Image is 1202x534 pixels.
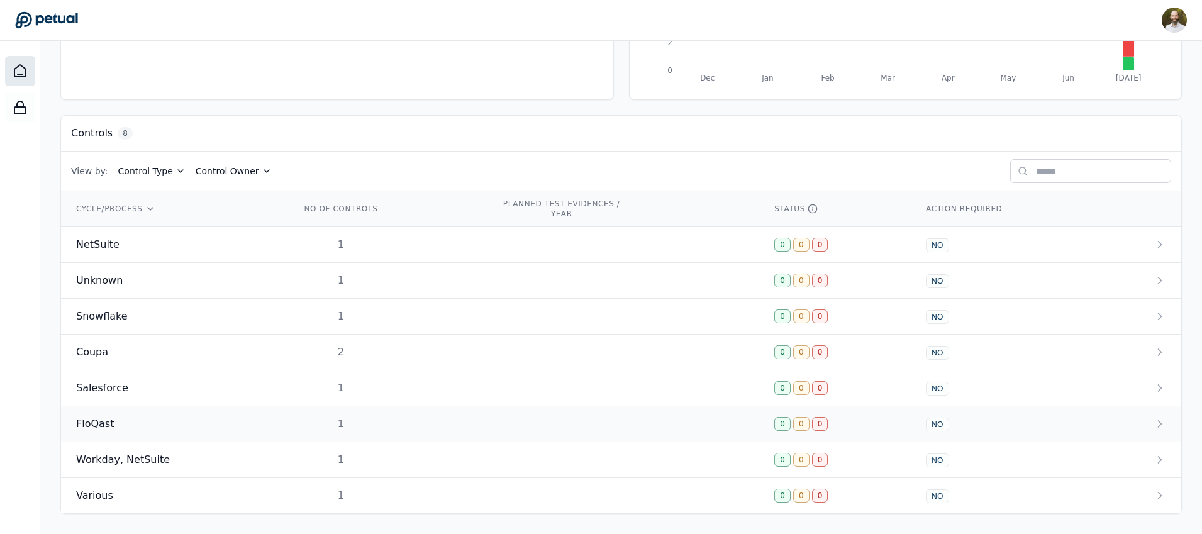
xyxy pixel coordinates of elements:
div: 1 [301,237,381,252]
div: NO [926,238,949,252]
div: 0 [793,345,810,359]
div: 1 [301,381,381,396]
div: 0 [774,453,791,467]
div: 0 [812,453,828,467]
div: 0 [812,274,828,287]
div: NO [926,274,949,288]
tspan: Apr [942,74,955,82]
a: SOC [5,92,35,123]
span: Unknown [76,273,123,288]
div: 0 [793,381,810,395]
a: Dashboard [5,56,35,86]
div: 0 [774,238,791,252]
div: NO OF CONTROLS [301,204,381,214]
tspan: May [1000,74,1016,82]
div: NO [926,453,949,467]
tspan: Dec [700,74,715,82]
div: 0 [812,489,828,503]
tspan: 2 [667,38,672,47]
div: 1 [301,309,381,324]
div: STATUS [774,204,896,214]
div: 1 [301,488,381,503]
div: NO [926,346,949,360]
span: Various [76,488,113,503]
tspan: Mar [881,74,895,82]
img: David Coulombe [1162,8,1187,33]
h3: Controls [71,126,113,141]
div: 0 [774,381,791,395]
div: 0 [774,274,791,287]
div: NO [926,310,949,324]
div: 0 [812,309,828,323]
button: Control Type [118,165,186,177]
div: 1 [301,273,381,288]
span: Coupa [76,345,108,360]
span: Snowflake [76,309,128,324]
div: 0 [774,417,791,431]
a: Go to Dashboard [15,11,78,29]
div: 0 [774,309,791,323]
div: 1 [301,452,381,467]
span: Workday, NetSuite [76,452,170,467]
div: 2 [301,345,381,360]
span: FloQast [76,416,114,431]
div: 0 [793,238,810,252]
div: 0 [793,453,810,467]
div: 0 [793,417,810,431]
span: Salesforce [76,381,128,396]
div: 0 [812,345,828,359]
div: NO [926,489,949,503]
tspan: Jun [1062,74,1074,82]
div: CYCLE/PROCESS [76,204,270,214]
div: 0 [793,309,810,323]
span: 8 [118,127,133,140]
div: 1 [301,416,381,431]
tspan: 0 [667,66,672,75]
span: View by: [71,165,108,177]
div: 0 [793,489,810,503]
tspan: Feb [821,74,834,82]
tspan: [DATE] [1116,74,1142,82]
div: NO [926,418,949,431]
div: 0 [774,345,791,359]
div: NO [926,382,949,396]
tspan: Jan [761,74,773,82]
span: NetSuite [76,237,120,252]
div: 0 [793,274,810,287]
div: PLANNED TEST EVIDENCES / YEAR [501,199,622,219]
div: 0 [812,381,828,395]
div: 0 [812,417,828,431]
th: ACTION REQUIRED [911,191,1104,227]
button: Control Owner [196,165,272,177]
div: 0 [812,238,828,252]
div: 0 [774,489,791,503]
